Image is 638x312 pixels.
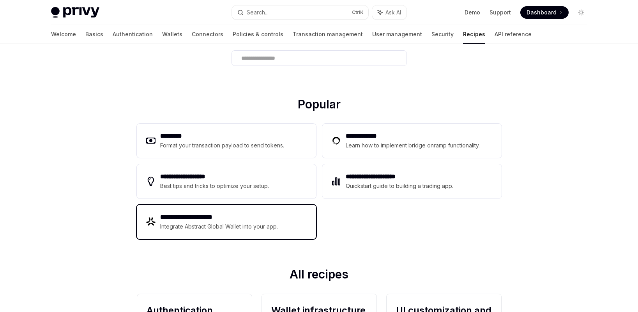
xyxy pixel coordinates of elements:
[192,25,223,44] a: Connectors
[160,181,270,191] div: Best tips and tricks to optimize your setup.
[233,25,283,44] a: Policies & controls
[465,9,480,16] a: Demo
[51,25,76,44] a: Welcome
[352,9,364,16] span: Ctrl K
[463,25,485,44] a: Recipes
[346,141,482,150] div: Learn how to implement bridge onramp functionality.
[51,7,99,18] img: light logo
[137,267,502,284] h2: All recipes
[113,25,153,44] a: Authentication
[85,25,103,44] a: Basics
[495,25,532,44] a: API reference
[160,222,279,231] div: Integrate Abstract Global Wallet into your app.
[346,181,454,191] div: Quickstart guide to building a trading app.
[137,124,316,158] a: **** ****Format your transaction payload to send tokens.
[575,6,587,19] button: Toggle dark mode
[232,5,368,19] button: Search...CtrlK
[372,5,406,19] button: Ask AI
[137,97,502,114] h2: Popular
[322,124,502,158] a: **** **** ***Learn how to implement bridge onramp functionality.
[490,9,511,16] a: Support
[160,141,285,150] div: Format your transaction payload to send tokens.
[293,25,363,44] a: Transaction management
[520,6,569,19] a: Dashboard
[162,25,182,44] a: Wallets
[527,9,557,16] span: Dashboard
[372,25,422,44] a: User management
[385,9,401,16] span: Ask AI
[247,8,269,17] div: Search...
[431,25,454,44] a: Security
